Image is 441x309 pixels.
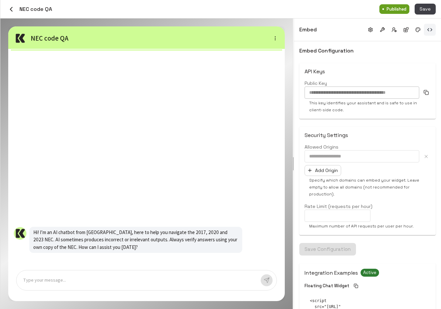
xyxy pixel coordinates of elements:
h6: API Keys [305,68,430,75]
h6: Integration Examples [305,270,358,276]
h6: Embed [299,25,317,34]
p: Maximum number of API requests per user per hour. [309,223,426,230]
button: Branding [412,24,424,36]
button: Add Origin [305,165,341,176]
h6: Security Settings [305,132,430,138]
button: Access [388,24,400,36]
p: Floating Chat Widget [305,283,349,289]
label: Rate Limit (requests per hour) [305,203,430,210]
p: Specify which domains can embed your widget. Leave empty to allow all domains (not recommended fo... [309,177,426,198]
p: Hi! I’m an AI chatbot from [GEOGRAPHIC_DATA], here to help you navigate the 2017, 2020 and 2023 N... [33,229,238,251]
button: Embed [424,24,436,36]
h6: Embed Configuration [299,47,436,55]
button: Tools [376,24,388,36]
label: Allowed Origins [305,144,430,150]
p: NEC code QA [31,33,213,43]
label: Public Key [305,80,430,86]
p: This key identifies your assistant and is safe to use in client-side code. [309,100,426,114]
button: Basic info [365,24,376,36]
button: Integrations [400,24,412,36]
span: Active [361,269,379,276]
